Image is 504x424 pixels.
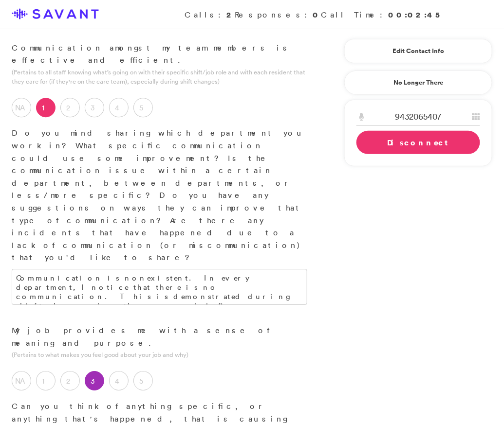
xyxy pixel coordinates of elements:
[356,43,480,59] a: Edit Contact Info
[356,131,480,154] a: Disconnect
[85,98,104,117] label: 3
[226,9,235,20] strong: 2
[36,371,56,390] label: 1
[133,98,153,117] label: 5
[12,350,307,359] p: (Pertains to what makes you feel good about your job and why)
[109,371,129,390] label: 4
[12,371,31,390] label: NA
[36,98,56,117] label: 1
[12,127,307,264] p: Do you mind sharing which department you work in? What specific communication could use some impr...
[12,42,307,67] p: Communication amongst my team members is effective and efficient.
[388,9,444,20] strong: 00:02:45
[12,98,31,117] label: NA
[60,371,80,390] label: 2
[313,9,321,20] strong: 0
[109,98,129,117] label: 4
[60,98,80,117] label: 2
[85,371,104,390] label: 3
[12,68,307,86] p: (Pertains to all staff knowing what’s going on with their specific shift/job role and with each r...
[133,371,153,390] label: 5
[344,71,492,95] a: No Longer There
[12,324,307,349] p: My job provides me with a sense of meaning and purpose.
